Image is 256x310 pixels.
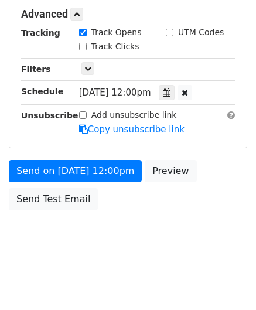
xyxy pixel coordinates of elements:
[145,160,196,182] a: Preview
[21,64,51,74] strong: Filters
[21,8,235,21] h5: Advanced
[91,26,142,39] label: Track Opens
[9,160,142,182] a: Send on [DATE] 12:00pm
[21,28,60,38] strong: Tracking
[79,124,185,135] a: Copy unsubscribe link
[21,87,63,96] strong: Schedule
[197,254,256,310] iframe: Chat Widget
[9,188,98,210] a: Send Test Email
[178,26,224,39] label: UTM Codes
[91,109,177,121] label: Add unsubscribe link
[91,40,139,53] label: Track Clicks
[21,111,78,120] strong: Unsubscribe
[79,87,151,98] span: [DATE] 12:00pm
